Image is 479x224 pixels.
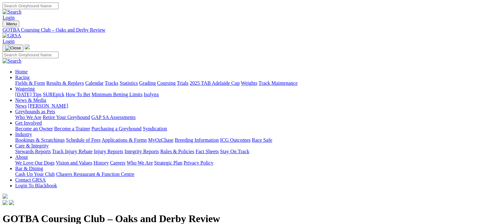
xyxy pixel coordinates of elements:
[190,80,240,86] a: 2025 TAB Adelaide Cup
[220,149,249,154] a: Stay On Track
[3,27,476,33] a: GOTBA Coursing Club – Oaks and Derby Review
[15,75,29,80] a: Racing
[15,160,54,165] a: We Love Our Dogs
[110,160,125,165] a: Careers
[15,166,43,171] a: Bar & Dining
[148,137,173,143] a: MyOzChase
[46,80,84,86] a: Results & Replays
[102,137,147,143] a: Applications & Forms
[175,137,219,143] a: Breeding Information
[3,39,15,44] a: Login
[3,58,22,64] img: Search
[143,126,167,131] a: Syndication
[120,80,138,86] a: Statistics
[139,80,156,86] a: Grading
[259,80,298,86] a: Track Maintenance
[15,97,46,103] a: News & Media
[15,154,28,160] a: About
[3,52,59,58] input: Search
[66,137,100,143] a: Schedule of Fees
[15,80,45,86] a: Fields & Form
[154,160,182,165] a: Strategic Plan
[15,120,42,126] a: Get Involved
[52,149,92,154] a: Track Injury Rebate
[15,137,65,143] a: Bookings & Scratchings
[15,160,476,166] div: About
[157,80,176,86] a: Coursing
[15,103,27,109] a: News
[15,149,476,154] div: Care & Integrity
[15,126,476,132] div: Get Involved
[241,80,257,86] a: Weights
[105,80,118,86] a: Tracks
[15,115,41,120] a: Who We Are
[3,9,22,15] img: Search
[15,92,476,97] div: Wagering
[15,171,476,177] div: Bar & Dining
[56,171,134,177] a: Chasers Restaurant & Function Centre
[3,21,19,27] button: Toggle navigation
[66,92,91,97] a: How To Bet
[144,92,159,97] a: Isolynx
[15,86,35,91] a: Wagering
[91,115,136,120] a: GAP SA Assessments
[3,200,8,205] img: facebook.svg
[3,194,8,199] img: logo-grsa-white.png
[15,137,476,143] div: Industry
[15,103,476,109] div: News & Media
[43,115,90,120] a: Retire Your Greyhound
[177,80,188,86] a: Trials
[220,137,250,143] a: ICG Outcomes
[25,44,30,49] img: logo-grsa-white.png
[54,126,90,131] a: Become a Trainer
[43,92,64,97] a: SUREpick
[252,137,272,143] a: Race Safe
[28,103,68,109] a: [PERSON_NAME]
[3,33,21,39] img: GRSA
[5,46,21,51] img: Close
[15,143,49,148] a: Care & Integrity
[93,160,109,165] a: History
[15,92,41,97] a: [DATE] Tips
[15,126,53,131] a: Become an Owner
[15,171,55,177] a: Cash Up Your Club
[15,115,476,120] div: Greyhounds as Pets
[15,149,51,154] a: Stewards Reports
[91,92,142,97] a: Minimum Betting Limits
[15,80,476,86] div: Racing
[15,132,32,137] a: Industry
[15,109,55,114] a: Greyhounds as Pets
[3,3,59,9] input: Search
[6,22,17,26] span: Menu
[15,183,57,188] a: Login To Blackbook
[184,160,213,165] a: Privacy Policy
[124,149,159,154] a: Integrity Reports
[3,45,23,52] button: Toggle navigation
[91,126,142,131] a: Purchasing a Greyhound
[15,177,46,183] a: Contact GRSA
[127,160,153,165] a: Who We Are
[9,200,14,205] img: twitter.svg
[196,149,219,154] a: Fact Sheets
[94,149,123,154] a: Injury Reports
[85,80,104,86] a: Calendar
[3,15,15,20] a: Login
[15,69,28,74] a: Home
[160,149,194,154] a: Rules & Policies
[56,160,92,165] a: Vision and Values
